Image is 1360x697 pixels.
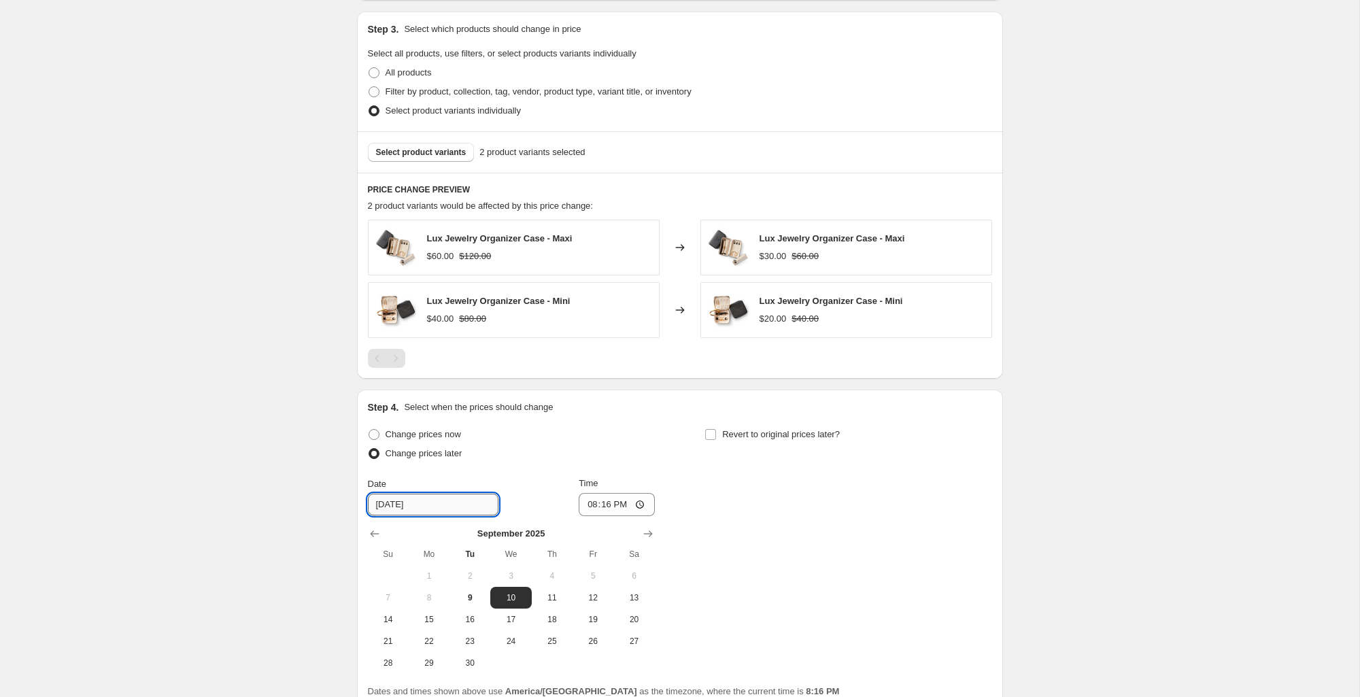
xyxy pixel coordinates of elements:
[368,401,399,414] h2: Step 4.
[537,571,567,581] span: 4
[806,686,839,696] b: 8:16 PM
[619,636,649,647] span: 27
[386,429,461,439] span: Change prices now
[490,565,531,587] button: Wednesday September 3 2025
[496,592,526,603] span: 10
[373,636,403,647] span: 21
[578,636,608,647] span: 26
[613,565,654,587] button: Saturday September 6 2025
[760,312,787,326] div: $20.00
[368,543,409,565] th: Sunday
[479,146,585,159] span: 2 product variants selected
[386,67,432,78] span: All products
[404,22,581,36] p: Select which products should change in price
[455,592,485,603] span: 9
[455,571,485,581] span: 2
[373,658,403,668] span: 28
[579,493,655,516] input: 12:00
[449,543,490,565] th: Tuesday
[427,312,454,326] div: $40.00
[368,479,386,489] span: Date
[573,630,613,652] button: Friday September 26 2025
[414,592,444,603] span: 8
[449,565,490,587] button: Tuesday September 2 2025
[490,630,531,652] button: Wednesday September 24 2025
[455,636,485,647] span: 23
[368,143,475,162] button: Select product variants
[490,543,531,565] th: Wednesday
[373,549,403,560] span: Su
[404,401,553,414] p: Select when the prices should change
[579,478,598,488] span: Time
[386,448,462,458] span: Change prices later
[792,312,819,326] strike: $40.00
[760,296,903,306] span: Lux Jewelry Organizer Case - Mini
[365,524,384,543] button: Show previous month, August 2025
[414,571,444,581] span: 1
[386,105,521,116] span: Select product variants individually
[532,609,573,630] button: Thursday September 18 2025
[760,233,905,243] span: Lux Jewelry Organizer Case - Maxi
[368,48,636,58] span: Select all products, use filters, or select products variants individually
[496,636,526,647] span: 24
[414,636,444,647] span: 22
[386,86,692,97] span: Filter by product, collection, tag, vendor, product type, variant title, or inventory
[368,609,409,630] button: Sunday September 14 2025
[613,630,654,652] button: Saturday September 27 2025
[532,630,573,652] button: Thursday September 25 2025
[578,614,608,625] span: 19
[368,494,498,515] input: 9/9/2025
[613,609,654,630] button: Saturday September 20 2025
[368,349,405,368] nav: Pagination
[409,609,449,630] button: Monday September 15 2025
[449,652,490,674] button: Tuesday September 30 2025
[414,658,444,668] span: 29
[619,614,649,625] span: 20
[455,614,485,625] span: 16
[368,587,409,609] button: Sunday September 7 2025
[414,614,444,625] span: 15
[427,250,454,263] div: $60.00
[792,250,819,263] strike: $60.00
[708,227,749,268] img: AEB3ADDF-3E7C-463D-BECE-D441DB33D7B9_80x.jpg
[455,549,485,560] span: Tu
[573,609,613,630] button: Friday September 19 2025
[368,22,399,36] h2: Step 3.
[578,592,608,603] span: 12
[409,587,449,609] button: Monday September 8 2025
[619,592,649,603] span: 13
[490,609,531,630] button: Wednesday September 17 2025
[459,312,486,326] strike: $80.00
[373,592,403,603] span: 7
[532,587,573,609] button: Thursday September 11 2025
[409,630,449,652] button: Monday September 22 2025
[409,652,449,674] button: Monday September 29 2025
[613,543,654,565] th: Saturday
[722,429,840,439] span: Revert to original prices later?
[639,524,658,543] button: Show next month, October 2025
[613,587,654,609] button: Saturday September 13 2025
[537,549,567,560] span: Th
[449,587,490,609] button: Today Tuesday September 9 2025
[368,652,409,674] button: Sunday September 28 2025
[490,587,531,609] button: Wednesday September 10 2025
[708,290,749,330] img: 5F8ED9E8-8FFF-412D-A65D-5952AA2AC574_80x.jpg
[537,636,567,647] span: 25
[449,630,490,652] button: Tuesday September 23 2025
[368,686,840,696] span: Dates and times shown above use as the timezone, where the current time is
[619,571,649,581] span: 6
[496,571,526,581] span: 3
[619,549,649,560] span: Sa
[427,296,571,306] span: Lux Jewelry Organizer Case - Mini
[532,565,573,587] button: Thursday September 4 2025
[760,250,787,263] div: $30.00
[532,543,573,565] th: Thursday
[375,227,416,268] img: AEB3ADDF-3E7C-463D-BECE-D441DB33D7B9_80x.jpg
[409,565,449,587] button: Monday September 1 2025
[496,549,526,560] span: We
[537,592,567,603] span: 11
[573,565,613,587] button: Friday September 5 2025
[449,609,490,630] button: Tuesday September 16 2025
[368,630,409,652] button: Sunday September 21 2025
[368,184,992,195] h6: PRICE CHANGE PREVIEW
